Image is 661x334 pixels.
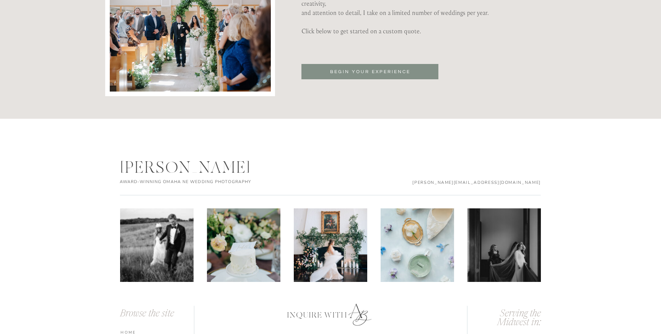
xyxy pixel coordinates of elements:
img: The Kentucky Castle Editorial-2 [207,208,280,282]
img: The World Food Prize Hall Wedding Photos-7 [467,208,541,282]
i: Browse the site [120,309,174,319]
a: BEGIN YOUR EXPERIENCE [318,68,422,76]
img: Anna Brace Photography - Kansas City Wedding Photographer-132 [381,208,454,282]
i: Serving the Midwest in: [497,309,541,327]
img: Corbin + Sarah - Farewell Party-96 [120,208,194,282]
h2: AWARD-WINNING omaha ne wedding photography [120,179,266,185]
p: [PERSON_NAME][EMAIL_ADDRESS][DOMAIN_NAME] [408,179,541,185]
div: [PERSON_NAME] [120,159,266,175]
p: Inquire with [287,310,380,319]
img: Oakwood-2 [294,208,367,282]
